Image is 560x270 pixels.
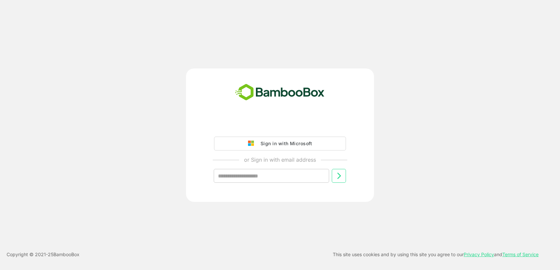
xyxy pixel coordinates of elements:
[232,82,328,103] img: bamboobox
[214,137,346,150] button: Sign in with Microsoft
[257,139,312,148] div: Sign in with Microsoft
[211,118,349,133] iframe: Sign in with Google Button
[424,7,553,67] iframe: Sign in with Google Dialogue
[502,252,539,257] a: Terms of Service
[333,251,539,258] p: This site uses cookies and by using this site you agree to our and
[244,156,316,164] p: or Sign in with email address
[464,252,494,257] a: Privacy Policy
[7,251,79,258] p: Copyright © 2021- 25 BambooBox
[248,141,257,147] img: google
